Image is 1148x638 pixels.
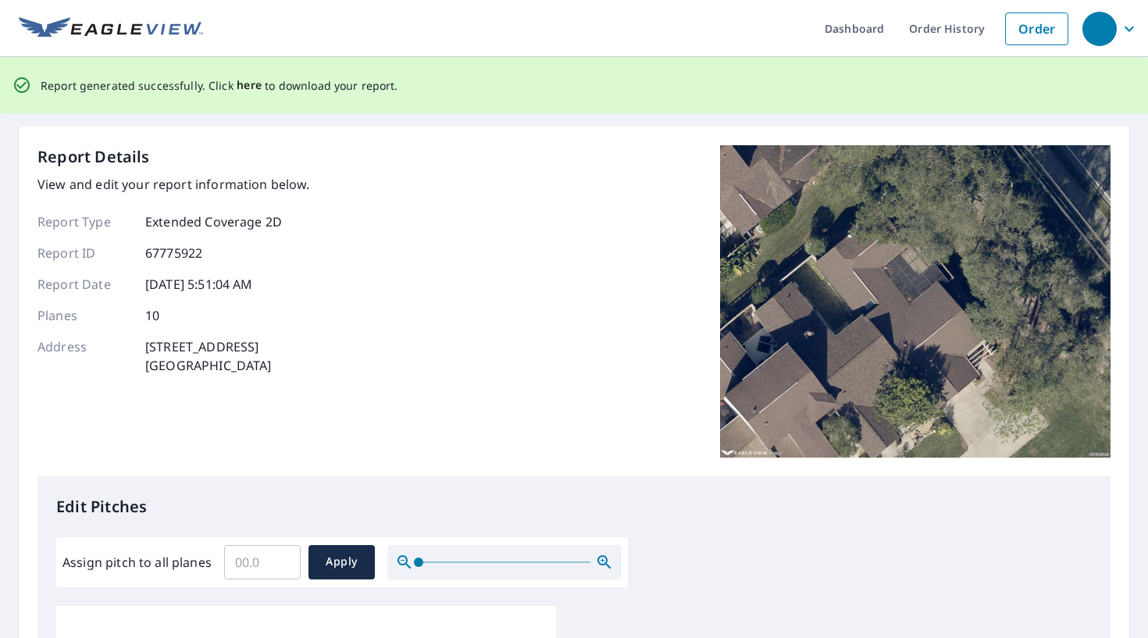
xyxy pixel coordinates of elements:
button: Apply [308,545,375,579]
p: Extended Coverage 2D [145,212,282,231]
p: Report Date [37,275,131,294]
p: Report Details [37,145,150,169]
span: Apply [321,552,362,572]
input: 00.0 [224,540,301,584]
p: Report ID [37,244,131,262]
p: [DATE] 5:51:04 AM [145,275,253,294]
button: here [237,76,262,95]
p: Edit Pitches [56,495,1092,519]
img: EV Logo [19,17,203,41]
label: Assign pitch to all planes [62,553,212,572]
p: 10 [145,306,159,325]
p: View and edit your report information below. [37,175,310,194]
a: Order [1005,12,1068,45]
p: Report Type [37,212,131,231]
p: Address [37,337,131,375]
p: Report generated successfully. Click to download your report. [41,76,398,95]
p: 67775922 [145,244,202,262]
p: Planes [37,306,131,325]
p: [STREET_ADDRESS] [GEOGRAPHIC_DATA] [145,337,272,375]
img: Top image [720,145,1111,458]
